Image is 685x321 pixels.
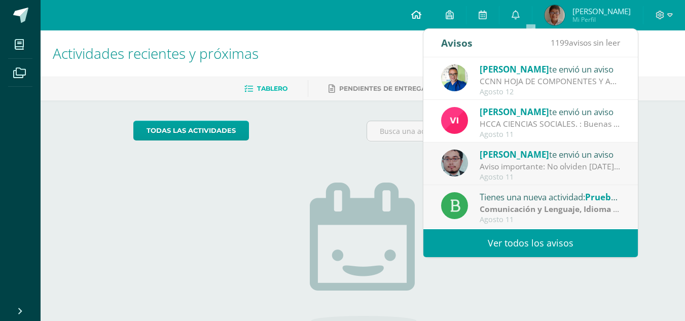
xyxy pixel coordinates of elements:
span: Mi Perfil [572,15,631,24]
span: 1199 [551,37,569,48]
a: Pendientes de entrega [329,81,426,97]
div: te envió un aviso [480,62,621,76]
img: 692ded2a22070436d299c26f70cfa591.png [441,64,468,91]
a: todas las Actividades [133,121,249,140]
span: [PERSON_NAME] [480,106,549,118]
div: Agosto 11 [480,216,621,224]
span: [PERSON_NAME] [480,149,549,160]
div: Aviso importante: No olviden mañana lo de la rifa y los vauchers de los depositos (dinero no, ese... [480,161,621,172]
div: te envió un aviso [480,148,621,161]
div: Agosto 11 [480,173,621,182]
span: Tablero [257,85,287,92]
span: [PERSON_NAME] [480,63,549,75]
div: CCNN HOJA DE COMPONENTES Y ACTIVIADES IV UNIDAD: TEMAS IV UNIDAD - Método científico - La célula ... [480,76,621,87]
div: HCCA CIENCIAS SOCIALES. : Buenas tardes a todos, un gusto saludarles. Por este medio envió la HCC... [480,118,621,130]
div: | Prueba de Logro [480,203,621,215]
img: 5fac68162d5e1b6fbd390a6ac50e103d.png [441,150,468,176]
span: Prueba de logro [585,191,652,203]
a: Ver todos los avisos [423,229,638,257]
img: 64dcc7b25693806399db2fba3b98ee94.png [545,5,565,25]
span: [PERSON_NAME] [572,6,631,16]
img: bd6d0aa147d20350c4821b7c643124fa.png [441,107,468,134]
div: te envió un aviso [480,105,621,118]
strong: Comunicación y Lenguaje, Idioma Español [480,203,644,215]
a: Tablero [244,81,287,97]
div: Tienes una nueva actividad: [480,190,621,203]
div: Agosto 12 [480,88,621,96]
div: Avisos [441,29,473,57]
div: Agosto 11 [480,130,621,139]
input: Busca una actividad próxima aquí... [367,121,592,141]
span: Pendientes de entrega [339,85,426,92]
span: avisos sin leer [551,37,620,48]
span: Actividades recientes y próximas [53,44,259,63]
